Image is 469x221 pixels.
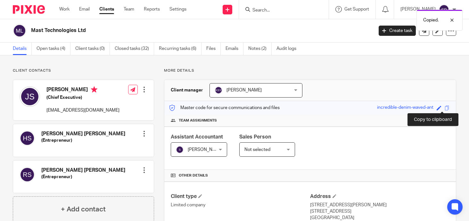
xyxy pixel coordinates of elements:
[169,105,280,111] p: Master code for secure communications and files
[37,43,70,55] a: Open tasks (4)
[41,174,125,180] h5: (Entrepreneur)
[171,193,310,200] h4: Client type
[310,202,449,208] p: [STREET_ADDRESS][PERSON_NAME]
[248,43,272,55] a: Notes (2)
[20,86,40,107] img: svg%3E
[179,173,208,178] span: Other details
[46,86,119,94] h4: [PERSON_NAME]
[31,27,301,34] h2: Mast Technologies Ltd
[276,43,301,55] a: Audit logs
[379,26,416,36] a: Create task
[41,167,125,174] h4: [PERSON_NAME] [PERSON_NAME]
[41,130,125,137] h4: [PERSON_NAME] [PERSON_NAME]
[20,130,35,146] img: svg%3E
[115,43,154,55] a: Closed tasks (32)
[13,24,26,37] img: svg%3E
[179,118,217,123] span: Team assignments
[226,43,243,55] a: Emails
[46,94,119,101] h5: (Chief Executive)
[75,43,110,55] a: Client tasks (0)
[215,86,222,94] img: svg%3E
[239,134,271,139] span: Sales Person
[13,5,45,14] img: Pixie
[310,215,449,221] p: [GEOGRAPHIC_DATA]
[46,107,119,114] p: [EMAIL_ADDRESS][DOMAIN_NAME]
[171,134,223,139] span: Assistant Accountant
[169,6,186,12] a: Settings
[13,68,154,73] p: Client contacts
[13,43,32,55] a: Details
[20,167,35,182] img: svg%3E
[206,43,221,55] a: Files
[79,6,90,12] a: Email
[176,146,184,154] img: svg%3E
[226,88,262,92] span: [PERSON_NAME]
[310,208,449,215] p: [STREET_ADDRESS]
[377,104,433,112] div: incredible-denim-waved-ant
[144,6,160,12] a: Reports
[439,4,449,15] img: svg%3E
[124,6,134,12] a: Team
[188,147,227,152] span: [PERSON_NAME] S
[159,43,202,55] a: Recurring tasks (6)
[423,17,439,23] p: Copied.
[310,193,449,200] h4: Address
[41,137,125,144] h5: (Entrepreneur)
[244,147,270,152] span: Not selected
[171,87,203,93] h3: Client manager
[61,204,106,214] h4: + Add contact
[171,202,310,208] p: Limited company
[99,6,114,12] a: Clients
[164,68,456,73] p: More details
[59,6,70,12] a: Work
[91,86,97,93] i: Primary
